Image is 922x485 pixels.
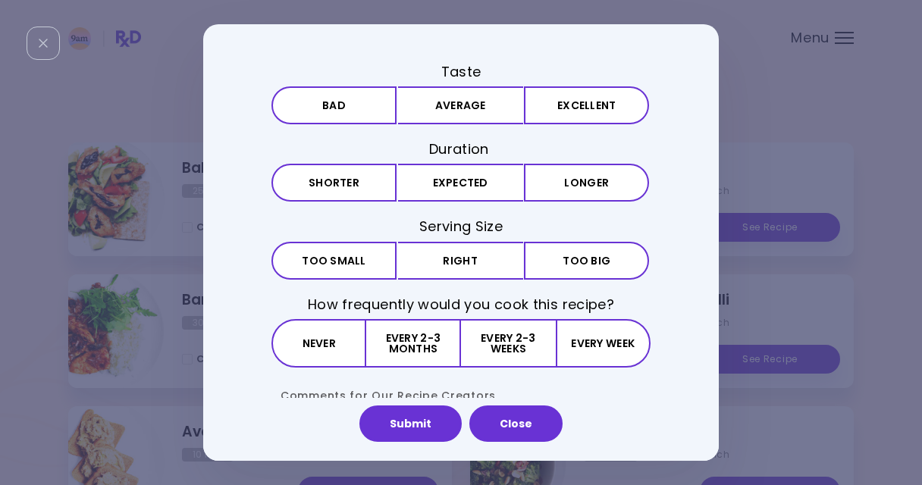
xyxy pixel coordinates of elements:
[398,164,523,202] button: Expected
[469,405,563,442] button: Close
[359,405,462,442] button: Submit
[398,242,523,280] button: Right
[271,62,651,81] h3: Taste
[271,242,397,280] button: Too small
[271,164,397,202] button: Shorter
[271,139,651,158] h3: Duration
[27,27,60,60] div: Close
[563,255,610,266] span: Too big
[271,86,397,124] button: Bad
[271,295,651,314] h3: How frequently would you cook this recipe?
[302,255,366,266] span: Too small
[461,319,555,368] button: Every 2-3 weeks
[556,319,651,368] button: Every week
[271,388,496,403] label: Comments for Our Recipe Creators
[524,164,649,202] button: Longer
[524,86,649,124] button: Excellent
[398,86,523,124] button: Average
[524,242,649,280] button: Too big
[271,319,366,368] button: Never
[271,217,651,236] h3: Serving Size
[366,319,461,368] button: Every 2-3 months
